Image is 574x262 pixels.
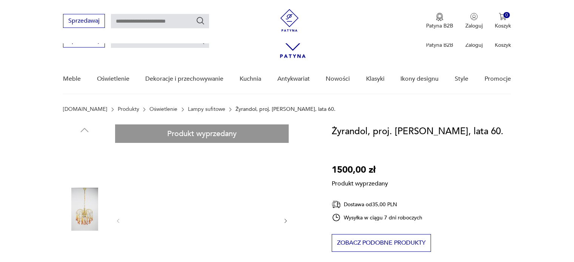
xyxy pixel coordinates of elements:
[455,64,468,93] a: Style
[332,213,422,222] div: Wysyłka w ciągu 7 dni roboczych
[235,106,335,112] p: Żyrandol, proj. [PERSON_NAME], lata 60.
[332,234,431,252] button: Zobacz podobne produkty
[332,124,503,139] h1: Żyrandol, proj. [PERSON_NAME], lata 60.
[63,106,107,112] a: [DOMAIN_NAME]
[196,16,205,25] button: Szukaj
[465,13,483,29] button: Zaloguj
[366,64,385,93] a: Klasyki
[63,14,105,28] button: Sprzedawaj
[188,106,225,112] a: Lampy sufitowe
[495,22,511,29] p: Koszyk
[118,106,139,112] a: Produkty
[426,13,453,29] button: Patyna B2B
[495,13,511,29] button: 0Koszyk
[426,13,453,29] a: Ikona medaluPatyna B2B
[145,64,223,93] a: Dekoracje i przechowywanie
[332,177,388,188] p: Produkt wyprzedany
[63,64,81,93] a: Meble
[426,41,453,49] p: Patyna B2B
[400,64,439,93] a: Ikony designu
[277,64,310,93] a: Antykwariat
[332,200,422,209] div: Dostawa od 35,00 PLN
[332,163,388,177] p: 1500,00 zł
[426,22,453,29] p: Patyna B2B
[332,200,341,209] img: Ikona dostawy
[465,41,483,49] p: Zaloguj
[495,41,511,49] p: Koszyk
[470,13,478,20] img: Ikonka użytkownika
[326,64,350,93] a: Nowości
[485,64,511,93] a: Promocje
[499,13,506,20] img: Ikona koszyka
[97,64,129,93] a: Oświetlenie
[465,22,483,29] p: Zaloguj
[436,13,443,21] img: Ikona medalu
[503,12,510,18] div: 0
[278,9,301,32] img: Patyna - sklep z meblami i dekoracjami vintage
[63,38,105,44] a: Sprzedawaj
[63,19,105,24] a: Sprzedawaj
[149,106,177,112] a: Oświetlenie
[240,64,261,93] a: Kuchnia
